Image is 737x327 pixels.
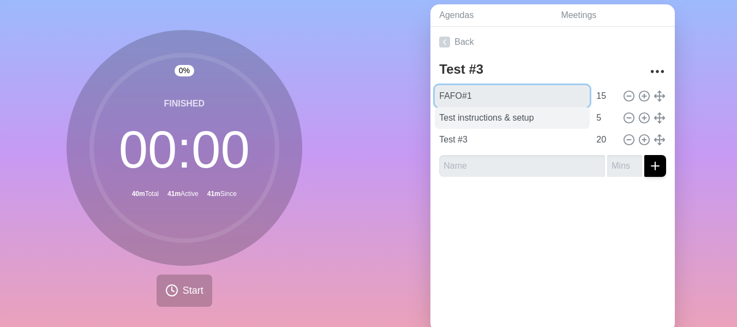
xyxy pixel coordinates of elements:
[435,85,590,107] input: Name
[646,61,668,82] button: More
[435,107,590,129] input: Name
[607,155,642,177] input: Mins
[592,85,618,107] input: Mins
[430,27,675,57] a: Back
[552,4,675,27] a: Meetings
[435,129,590,151] input: Name
[183,283,203,298] span: Start
[439,155,605,177] input: Name
[430,4,552,27] a: Agendas
[157,275,212,307] button: Start
[592,129,618,151] input: Mins
[592,107,618,129] input: Mins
